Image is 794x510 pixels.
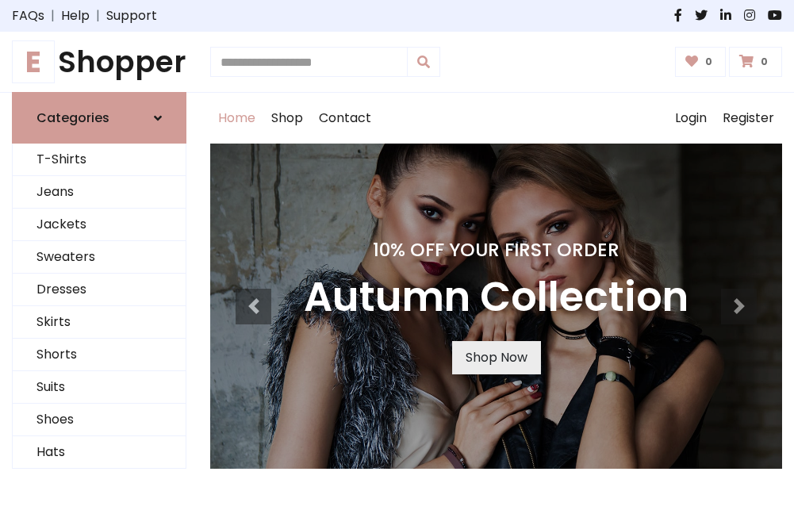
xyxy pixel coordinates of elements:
a: 0 [675,47,727,77]
a: EShopper [12,44,186,79]
h3: Autumn Collection [304,274,689,322]
a: Dresses [13,274,186,306]
a: T-Shirts [13,144,186,176]
a: Shoes [13,404,186,436]
span: | [44,6,61,25]
a: Sweaters [13,241,186,274]
span: | [90,6,106,25]
a: Login [667,93,715,144]
a: Shorts [13,339,186,371]
a: Jeans [13,176,186,209]
a: Skirts [13,306,186,339]
a: Register [715,93,782,144]
a: Contact [311,93,379,144]
a: Help [61,6,90,25]
a: FAQs [12,6,44,25]
a: Jackets [13,209,186,241]
h6: Categories [36,110,109,125]
a: Hats [13,436,186,469]
a: Support [106,6,157,25]
span: E [12,40,55,83]
a: Suits [13,371,186,404]
a: Shop [263,93,311,144]
span: 0 [757,55,772,69]
a: Shop Now [452,341,541,374]
a: 0 [729,47,782,77]
h1: Shopper [12,44,186,79]
a: Home [210,93,263,144]
h4: 10% Off Your First Order [304,239,689,261]
a: Categories [12,92,186,144]
span: 0 [701,55,716,69]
